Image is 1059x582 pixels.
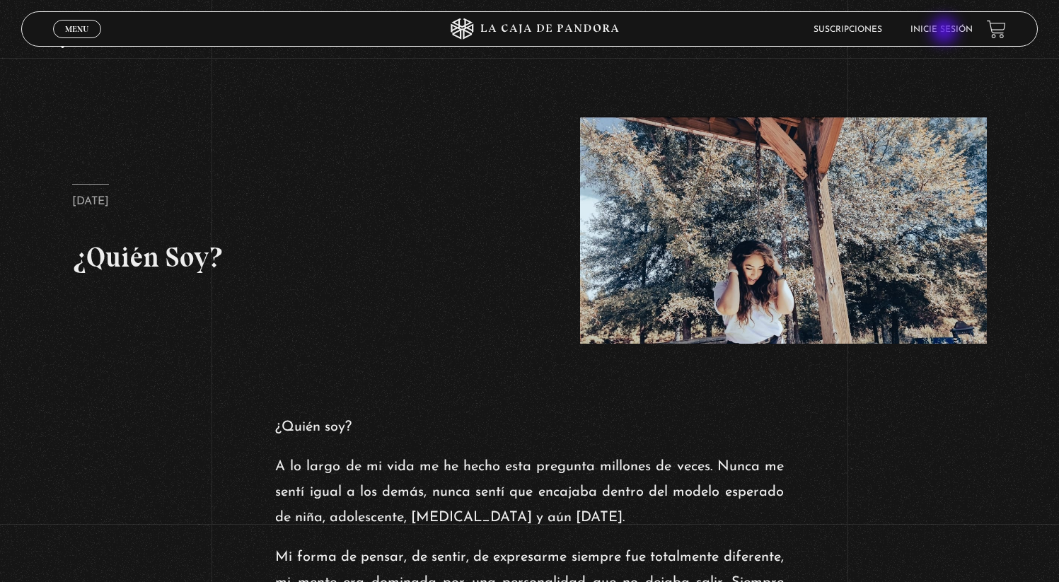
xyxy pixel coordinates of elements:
a: Suscripciones [814,25,882,34]
a: Inicie sesión [910,25,973,34]
span: Cerrar [61,37,94,47]
p: A lo largo de mi vida me he hecho esta pregunta millones de veces. Nunca me sentí igual a los dem... [275,454,784,530]
p: [DATE] [72,184,109,212]
h2: ¿Quién Soy? [72,237,479,277]
span: Menu [65,25,88,33]
p: ¿Quién soy? [275,414,784,440]
a: View your shopping cart [987,20,1006,39]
